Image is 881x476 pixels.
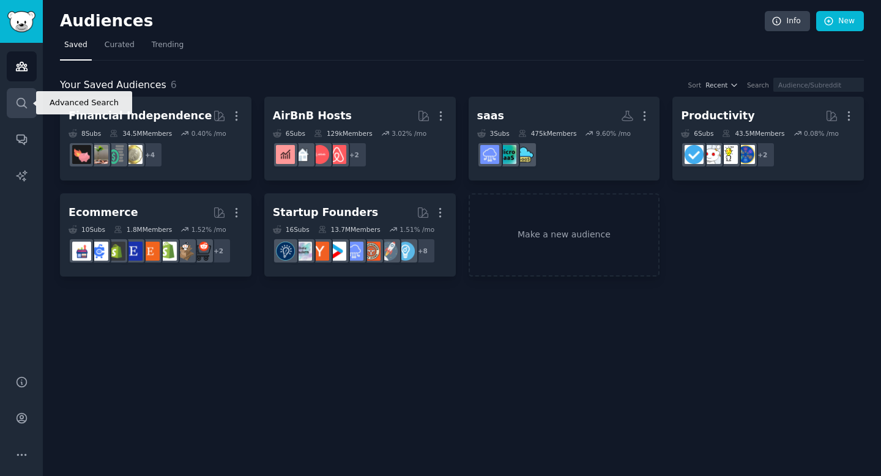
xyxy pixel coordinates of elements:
[736,145,755,164] img: LifeProTips
[89,242,108,261] img: ecommercemarketing
[158,242,177,261] img: shopify
[497,145,516,164] img: microsaas
[747,81,769,89] div: Search
[273,225,310,234] div: 16 Sub s
[518,129,577,138] div: 475k Members
[705,81,738,89] button: Recent
[410,238,436,264] div: + 8
[749,142,775,168] div: + 2
[327,242,346,261] img: startup
[327,145,346,164] img: airbnb_hosts
[596,129,631,138] div: 9.60 % /mo
[114,225,172,234] div: 1.8M Members
[469,193,660,277] a: Make a new audience
[192,242,211,261] img: ecommerce
[469,97,660,180] a: saas3Subs475kMembers9.60% /momicro_saasmicrosaasSaaS
[396,242,415,261] img: Entrepreneur
[72,242,91,261] img: ecommerce_growth
[206,238,231,264] div: + 2
[69,225,105,234] div: 10 Sub s
[314,129,373,138] div: 129k Members
[137,142,163,168] div: + 4
[719,145,738,164] img: lifehacks
[816,11,864,32] a: New
[344,242,363,261] img: SaaS
[106,145,125,164] img: FinancialPlanning
[273,129,305,138] div: 6 Sub s
[264,193,456,277] a: Startup Founders16Subs13.7MMembers1.51% /mo+8EntrepreneurstartupsEntrepreneurRideAlongSaaSstartup...
[64,40,87,51] span: Saved
[515,145,533,164] img: micro_saas
[147,35,188,61] a: Trending
[362,242,381,261] img: EntrepreneurRideAlong
[341,142,367,168] div: + 2
[400,225,434,234] div: 1.51 % /mo
[293,145,312,164] img: rentalproperties
[171,79,177,91] span: 6
[106,242,125,261] img: reviewmyshopify
[477,129,510,138] div: 3 Sub s
[681,108,754,124] div: Productivity
[60,193,251,277] a: Ecommerce10Subs1.8MMembers1.52% /mo+2ecommercedropshipshopifyEtsyEtsySellersreviewmyshopifyecomme...
[152,40,184,51] span: Trending
[765,11,810,32] a: Info
[124,242,143,261] img: EtsySellers
[100,35,139,61] a: Curated
[124,145,143,164] img: UKPersonalFinance
[89,145,108,164] img: Fire
[702,145,721,164] img: productivity
[175,242,194,261] img: dropship
[310,145,329,164] img: AirBnBHosts
[293,242,312,261] img: indiehackers
[672,97,864,180] a: Productivity6Subs43.5MMembers0.08% /mo+2LifeProTipslifehacksproductivitygetdisciplined
[310,242,329,261] img: ycombinator
[804,129,839,138] div: 0.08 % /mo
[688,81,702,89] div: Sort
[69,205,138,220] div: Ecommerce
[273,108,352,124] div: AirBnB Hosts
[60,12,765,31] h2: Audiences
[7,11,35,32] img: GummySearch logo
[264,97,456,180] a: AirBnB Hosts6Subs129kMembers3.02% /mo+2airbnb_hostsAirBnBHostsrentalpropertiesAirBnBInvesting
[773,78,864,92] input: Audience/Subreddit
[477,108,504,124] div: saas
[685,145,704,164] img: getdisciplined
[480,145,499,164] img: SaaS
[276,145,295,164] img: AirBnBInvesting
[60,78,166,93] span: Your Saved Audiences
[105,40,135,51] span: Curated
[191,225,226,234] div: 1.52 % /mo
[72,145,91,164] img: fatFIRE
[276,242,295,261] img: Entrepreneurship
[379,242,398,261] img: startups
[60,35,92,61] a: Saved
[60,97,251,180] a: Financial Independence8Subs34.5MMembers0.40% /mo+4UKPersonalFinanceFinancialPlanningFirefatFIRE
[392,129,426,138] div: 3.02 % /mo
[110,129,172,138] div: 34.5M Members
[722,129,784,138] div: 43.5M Members
[273,205,378,220] div: Startup Founders
[69,129,101,138] div: 8 Sub s
[69,108,212,124] div: Financial Independence
[681,129,713,138] div: 6 Sub s
[141,242,160,261] img: Etsy
[191,129,226,138] div: 0.40 % /mo
[705,81,727,89] span: Recent
[318,225,381,234] div: 13.7M Members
